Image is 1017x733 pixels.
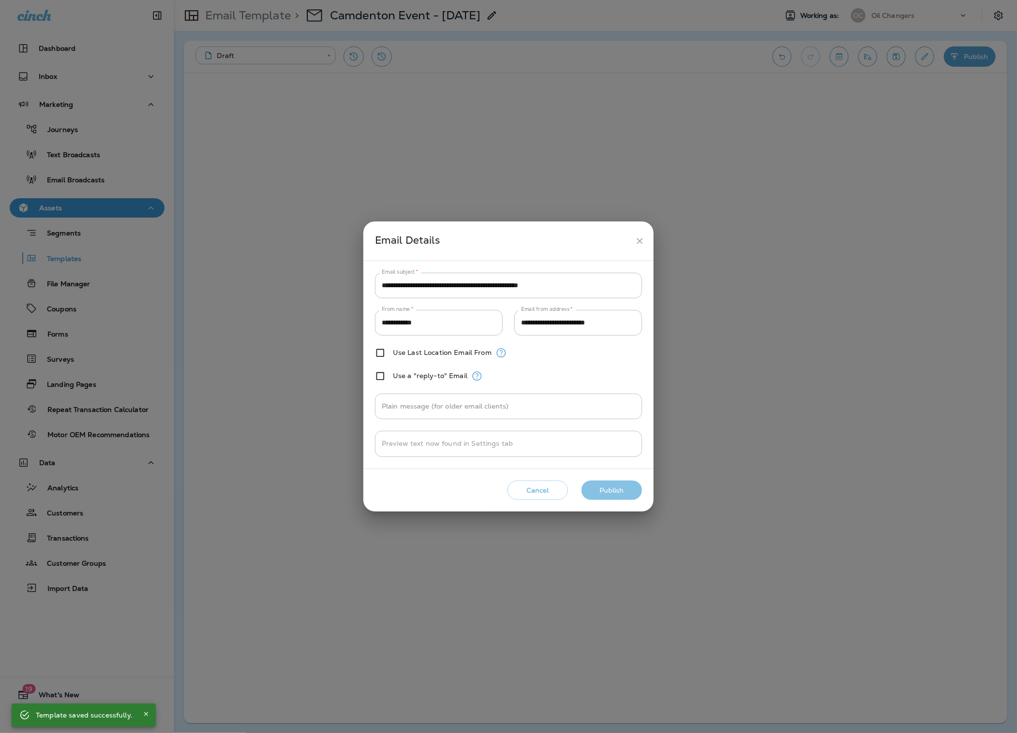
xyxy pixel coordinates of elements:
[521,306,573,313] label: Email from address
[393,349,492,356] label: Use Last Location Email From
[631,232,649,250] button: close
[382,306,414,313] label: From name
[582,481,642,500] button: Publish
[36,706,133,724] div: Template saved successfully.
[393,372,467,380] label: Use a "reply-to" Email
[140,708,152,720] button: Close
[375,232,631,250] div: Email Details
[382,268,419,276] label: Email subject
[508,481,568,500] button: Cancel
